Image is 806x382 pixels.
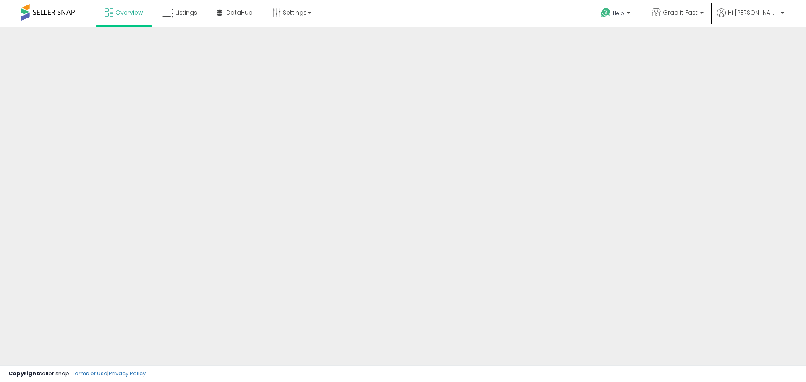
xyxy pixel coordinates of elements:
a: Help [594,1,639,27]
a: Terms of Use [72,369,107,377]
span: Help [613,10,624,17]
div: seller snap | | [8,370,146,378]
span: DataHub [226,8,253,17]
span: Listings [175,8,197,17]
a: Privacy Policy [109,369,146,377]
span: Hi [PERSON_NAME] [728,8,778,17]
strong: Copyright [8,369,39,377]
span: Grab it Fast [663,8,698,17]
i: Get Help [600,8,611,18]
a: Hi [PERSON_NAME] [717,8,784,27]
span: Overview [115,8,143,17]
